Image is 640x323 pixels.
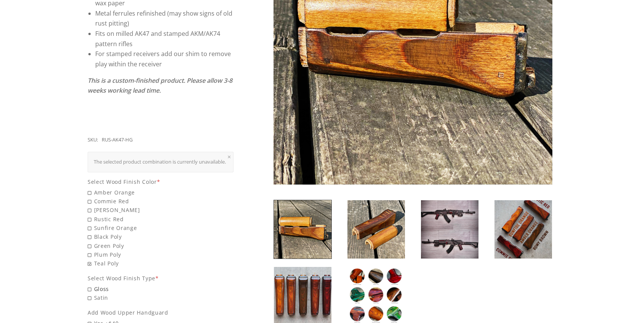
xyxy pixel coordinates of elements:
li: Fits on milled AK47 and stamped AKM/AK74 pattern rifles [95,29,234,49]
div: Select Wood Finish Type [88,274,234,283]
span: Amber Orange [88,188,234,197]
span: Teal Poly [88,259,234,268]
img: Russian AK47 Handguard [421,200,478,259]
span: For stamped receivers add our shim to remove play within the receiver [95,50,231,68]
span: Rustic Red [88,215,234,223]
span: Gloss [88,284,234,293]
img: Russian AK47 Handguard [274,200,331,259]
div: The selected product combination is currently unavailable. [94,158,227,166]
div: RUS-AK47-HG [102,136,133,144]
span: Satin [88,293,234,302]
div: Add Wood Upper Handguard [88,308,234,317]
span: Plum Poly [88,250,234,259]
a: × [227,154,231,160]
em: This is a custom-finished product. Please allow 3-8 weeks working lead time. [88,76,232,95]
span: [PERSON_NAME] [88,206,234,214]
img: Russian AK47 Handguard [347,200,405,259]
span: Sunfire Orange [88,223,234,232]
div: Select Wood Finish Color [88,177,234,186]
img: Russian AK47 Handguard [494,200,552,259]
span: Black Poly [88,232,234,241]
span: Green Poly [88,241,234,250]
li: Metal ferrules refinished (may show signs of old rust pitting) [95,8,234,29]
span: Commie Red [88,197,234,206]
div: SKU: [88,136,98,144]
